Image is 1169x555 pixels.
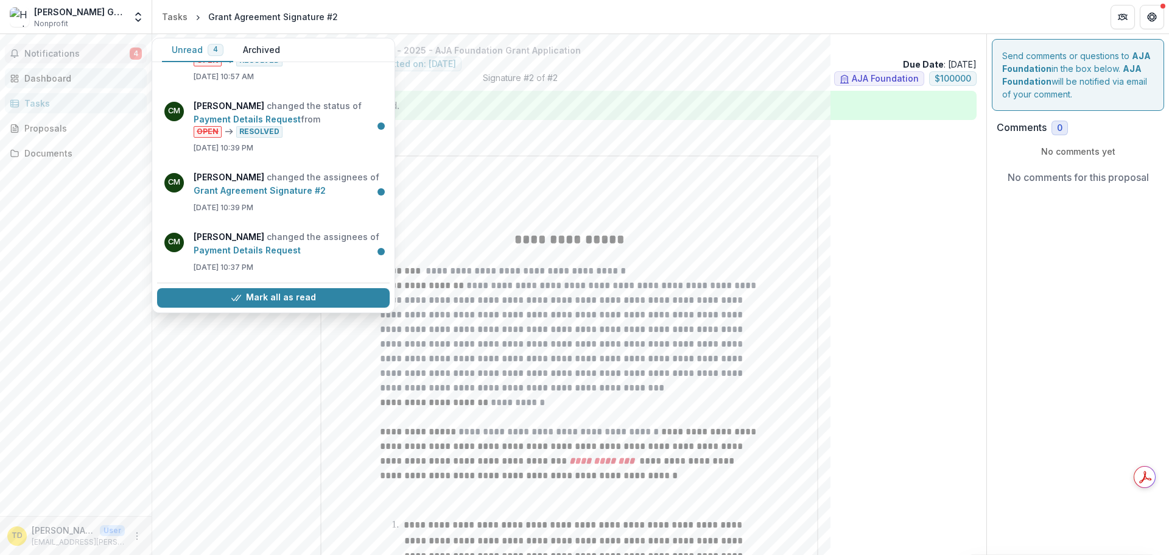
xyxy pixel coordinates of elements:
[130,529,144,543] button: More
[5,118,147,138] a: Proposals
[1057,123,1062,133] span: 0
[997,122,1047,133] h2: Comments
[233,38,290,62] button: Archived
[194,185,326,196] a: Grant Agreement Signature #2
[162,38,233,62] button: Unread
[34,5,125,18] div: [PERSON_NAME] Grammar School Pathfinder Program
[367,59,456,69] span: Submitted on: [DATE]
[213,45,218,54] span: 4
[194,99,382,138] p: changed the status of from
[32,537,125,548] p: [EMAIL_ADDRESS][PERSON_NAME][DOMAIN_NAME]
[935,74,971,84] span: $ 100000
[12,532,23,540] div: Tom Diascro
[194,171,382,197] p: changed the assignees of
[903,59,944,69] strong: Due Date
[194,28,382,66] p: changed the status of from
[172,125,967,138] p: : [PERSON_NAME] from AJA Foundation
[32,524,95,537] p: [PERSON_NAME]
[130,5,147,29] button: Open entity switcher
[5,44,147,63] button: Notifications4
[208,10,338,23] div: Grant Agreement Signature #2
[992,39,1164,111] div: Send comments or questions to in the box below. will be notified via email of your comment.
[162,10,188,23] div: Tasks
[1111,5,1135,29] button: Partners
[24,122,137,135] div: Proposals
[194,230,382,257] p: changed the assignees of
[1140,5,1164,29] button: Get Help
[194,245,301,255] a: Payment Details Request
[997,145,1159,158] p: No comments yet
[24,147,137,160] div: Documents
[24,49,130,59] span: Notifications
[5,93,147,113] a: Tasks
[34,18,68,29] span: Nonprofit
[162,91,977,120] div: Task is completed! No further action needed.
[483,71,558,91] span: Signature #2 of #2
[24,97,137,110] div: Tasks
[100,525,125,536] p: User
[10,7,29,27] img: Hopkins Grammar School Pathfinder Program
[157,288,390,308] button: Mark all as read
[903,58,977,71] p: : [DATE]
[130,48,142,60] span: 4
[194,114,301,124] a: Payment Details Request
[157,8,343,26] nav: breadcrumb
[157,8,192,26] a: Tasks
[162,44,977,57] p: [PERSON_NAME] Grammar School Pathfinder Program - 2025 - AJA Foundation Grant Application
[24,72,137,85] div: Dashboard
[1008,170,1149,185] p: No comments for this proposal
[5,143,147,163] a: Documents
[852,74,919,84] span: AJA Foundation
[5,68,147,88] a: Dashboard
